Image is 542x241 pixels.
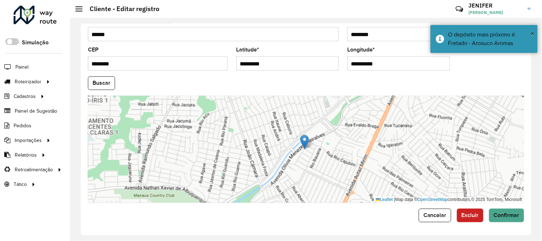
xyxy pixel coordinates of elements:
[15,107,57,115] span: Painel de Sugestão
[418,197,448,202] a: OpenStreetMap
[347,45,375,54] label: Longitude
[469,2,522,9] h3: JENIFER
[419,209,451,222] button: Cancelar
[88,77,115,90] button: Buscar
[83,5,159,13] h2: Cliente - Editar registro
[489,209,524,222] button: Confirmar
[14,93,36,100] span: Cadastros
[448,30,532,48] div: O depósito mais próximo é: Fretado - Arosuco Aromas
[423,212,447,218] span: Cancelar
[531,28,534,39] button: Close
[376,197,393,202] a: Leaflet
[494,212,519,218] span: Confirmar
[15,166,53,173] span: Retroalimentação
[531,30,534,38] span: ×
[15,63,29,71] span: Painel
[469,9,522,16] span: [PERSON_NAME]
[15,151,37,159] span: Relatórios
[14,181,27,188] span: Tático
[462,212,479,218] span: Excluir
[374,197,524,203] div: Map data © contributors,© 2025 TomTom, Microsoft
[394,197,395,202] span: |
[452,1,467,17] a: Contato Rápido
[300,135,309,149] img: Marker
[14,122,31,129] span: Pedidos
[15,78,41,85] span: Roteirizador
[22,38,49,47] label: Simulação
[88,45,99,54] label: CEP
[457,209,483,222] button: Excluir
[236,45,259,54] label: Latitude
[15,137,42,144] span: Importações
